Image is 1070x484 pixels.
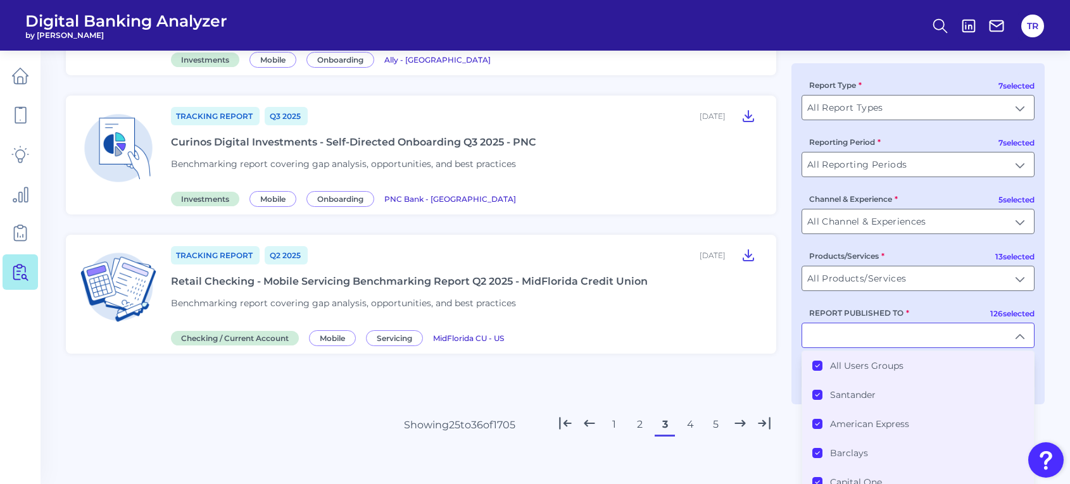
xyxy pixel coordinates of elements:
a: Servicing [366,332,428,344]
a: PNC Bank - [GEOGRAPHIC_DATA] [384,192,516,204]
label: Barclays [830,447,868,459]
label: Report Type [809,80,862,90]
div: Curinos Digital Investments - Self-Directed Onboarding Q3 2025 - PNC [171,136,536,148]
a: Onboarding [306,53,379,65]
span: Digital Banking Analyzer [25,11,227,30]
label: REPORT PUBLISHED TO [809,308,909,318]
button: 1 [604,414,624,435]
label: Reporting Period [809,137,881,147]
span: Mobile [249,191,296,207]
span: Benchmarking report covering gap analysis, opportunities, and best practices [171,158,516,170]
button: 3 [655,414,675,435]
button: Curinos Digital Investments - Self-Directed Onboarding Q3 2025 - PNC [736,106,761,126]
a: Mobile [309,332,361,344]
span: Ally - [GEOGRAPHIC_DATA] [384,55,491,65]
label: American Express [830,418,909,430]
span: Benchmarking report covering gap analysis, opportunities, and best practices [171,297,516,309]
button: Retail Checking - Mobile Servicing Benchmarking Report Q2 2025 - MidFlorida Credit Union [736,245,761,265]
a: Q2 2025 [265,246,308,264]
span: PNC Bank - [GEOGRAPHIC_DATA] [384,194,516,204]
a: Investments [171,53,244,65]
a: Tracking Report [171,107,260,125]
img: Checking / Current Account [76,245,161,330]
a: Mobile [249,192,301,204]
span: Checking / Current Account [171,331,299,345]
label: Channel & Experience [809,194,898,204]
div: Retail Checking - Mobile Servicing Benchmarking Report Q2 2025 - MidFlorida Credit Union [171,275,648,287]
span: Investments [171,192,239,206]
button: 4 [680,414,700,435]
a: Checking / Current Account [171,332,304,344]
label: All Users Groups [830,360,903,371]
button: Open Resource Center [1028,442,1064,478]
button: TR [1021,15,1044,37]
a: Investments [171,192,244,204]
a: Mobile [249,53,301,65]
span: Investments [171,53,239,67]
div: [DATE] [700,111,726,121]
span: MidFlorida CU - US [433,333,504,343]
a: Tracking Report [171,246,260,264]
label: Products/Services [809,251,884,261]
span: by [PERSON_NAME] [25,30,227,40]
label: Santander [830,389,876,400]
a: Onboarding [306,192,379,204]
div: Showing 25 to 36 of 1705 [404,419,515,431]
span: Onboarding [306,191,374,207]
button: 5 [705,414,726,435]
a: Q3 2025 [265,107,308,125]
span: Mobile [249,52,296,68]
a: MidFlorida CU - US [433,332,504,344]
button: 2 [629,414,650,435]
div: [DATE] [700,251,726,260]
img: Investments [76,106,161,190]
span: Onboarding [306,52,374,68]
span: Servicing [366,330,423,346]
a: Ally - [GEOGRAPHIC_DATA] [384,53,491,65]
span: Mobile [309,330,356,346]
